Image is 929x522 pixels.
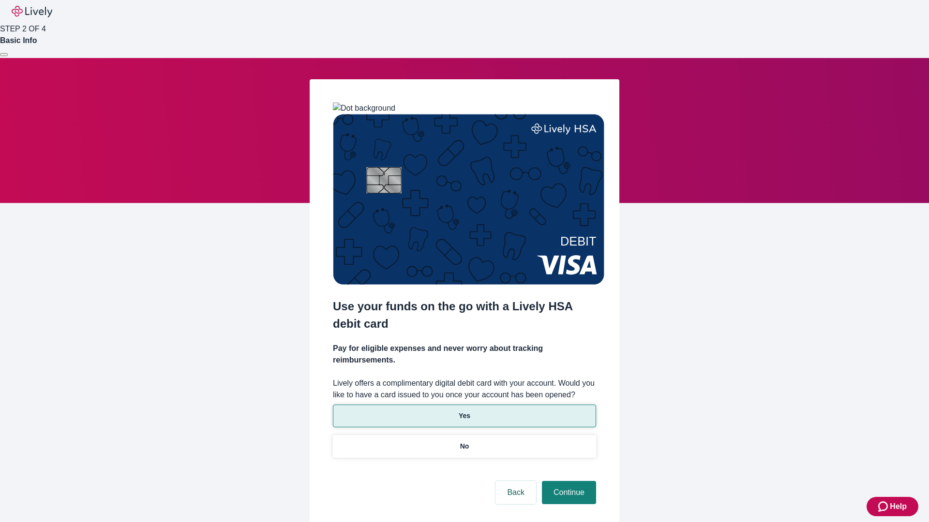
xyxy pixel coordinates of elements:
[495,481,536,504] button: Back
[890,501,907,512] span: Help
[333,343,596,366] h4: Pay for eligible expenses and never worry about tracking reimbursements.
[12,6,52,17] img: Lively
[333,102,395,114] img: Dot background
[333,405,596,427] button: Yes
[459,411,470,421] p: Yes
[333,377,596,401] label: Lively offers a complimentary digital debit card with your account. Would you like to have a card...
[542,481,596,504] button: Continue
[333,298,596,333] h2: Use your funds on the go with a Lively HSA debit card
[333,435,596,458] button: No
[878,501,890,512] svg: Zendesk support icon
[460,441,469,451] p: No
[867,497,918,516] button: Zendesk support iconHelp
[333,114,604,285] img: Debit card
